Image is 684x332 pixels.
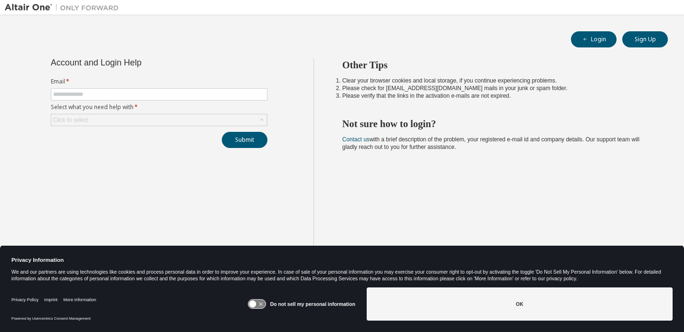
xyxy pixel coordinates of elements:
[51,59,224,66] div: Account and Login Help
[53,116,88,124] div: Click to select
[342,84,651,92] li: Please check for [EMAIL_ADDRESS][DOMAIN_NAME] mails in your junk or spam folder.
[5,3,123,12] img: Altair One
[51,103,267,111] label: Select what you need help with
[342,118,651,130] h2: Not sure how to login?
[342,77,651,84] li: Clear your browser cookies and local storage, if you continue experiencing problems.
[622,31,668,47] button: Sign Up
[342,136,370,143] a: Contact us
[222,132,267,148] button: Submit
[342,92,651,100] li: Please verify that the links in the activation e-mails are not expired.
[342,136,640,150] span: with a brief description of the problem, your registered e-mail id and company details. Our suppo...
[571,31,617,47] button: Login
[342,59,651,71] h2: Other Tips
[51,114,267,126] div: Click to select
[51,78,267,85] label: Email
